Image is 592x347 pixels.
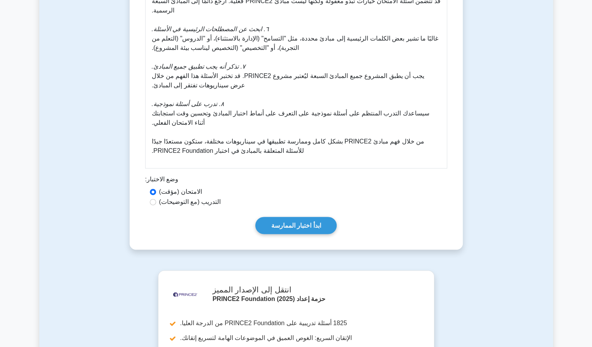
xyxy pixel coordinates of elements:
a: ابدأ اختبار الممارسة [255,217,337,234]
font: يجب أن يطبق المشروع جميع المبادئ السبعة ليُعتبر مشروع PRINCE2. قد تختبر الأسئلة هذا الفهم من خلال... [152,73,424,89]
font: وضع الاختبار: [145,176,179,182]
font: من خلال فهم مبادئ PRINCE2 بشكل كامل وممارسة تطبيقها في سيناريوهات مختلفة، ستكون مستعدًا جيدًا للأ... [152,138,425,154]
font: غالبًا ما تشير بعض الكلمات الرئيسية إلى مبادئ محددة، مثل "التسامح" (الإدارة بالاستثناء)، أو "الدر... [152,35,439,51]
font: ٧. تذكر أنه يجب تطبيق جميع المبادئ. [152,63,246,70]
font: ٦. ابحث عن المصطلحات الرئيسية في الأسئلة. [152,26,269,32]
font: ابدأ اختبار الممارسة [271,222,321,229]
font: سيساعدك التدرب المنتظم على أسئلة نموذجية على التعرف على أنماط اختبار المبادئ وتحسين وقت استجابتك ... [152,110,429,126]
font: الامتحان (مؤقت) [159,188,202,195]
font: التدريب (مع التوضيحات) [159,198,221,205]
font: ٨. تدرب على أسئلة نموذجية. [152,101,225,107]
